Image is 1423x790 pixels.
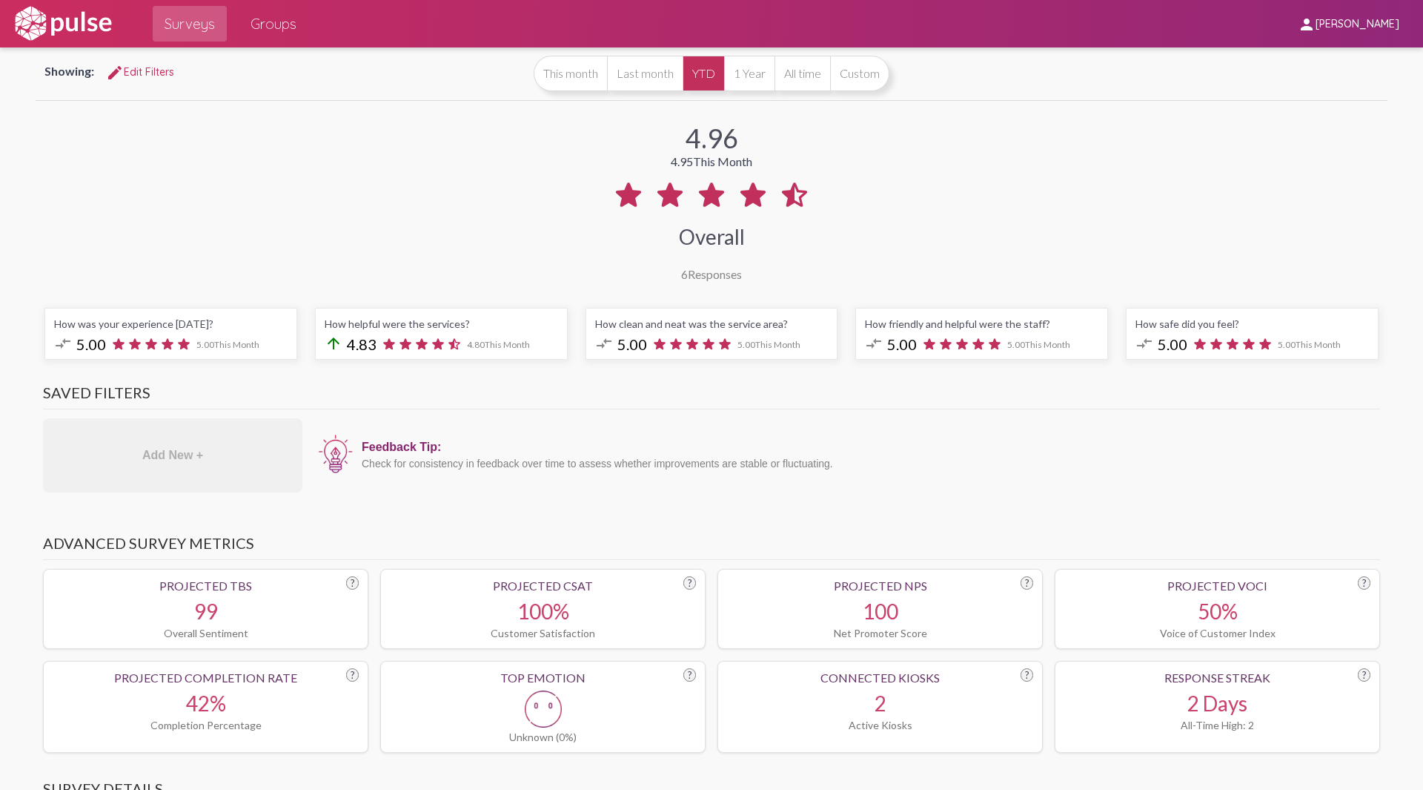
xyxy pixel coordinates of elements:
span: This Month [1296,339,1341,350]
a: Groups [239,6,308,42]
span: 5.00 [1007,339,1070,350]
span: 4.83 [347,335,377,353]
span: [PERSON_NAME] [1316,18,1399,31]
span: This Month [693,154,752,168]
mat-icon: person [1298,16,1316,33]
span: 6 [681,267,688,281]
img: icon12.png [317,433,354,475]
span: 5.00 [617,335,647,353]
div: 50% [1064,599,1370,624]
h3: Advanced Survey Metrics [43,534,1380,560]
div: Projected VoCI [1064,579,1370,593]
div: ? [1021,576,1033,590]
mat-icon: compare_arrows [54,335,72,352]
div: Feedback Tip: [362,441,1373,454]
div: ? [1358,668,1370,682]
span: 5.00 [196,339,259,350]
div: All-Time High: 2 [1064,719,1370,731]
span: 5.00 [887,335,917,353]
img: Unknown [525,691,562,728]
div: 2 Days [1064,691,1370,716]
div: Overall Sentiment [53,627,359,639]
div: Connected Kiosks [727,671,1033,685]
div: ? [683,668,696,682]
div: How clean and neat was the service area? [595,317,829,330]
div: 4.96 [686,122,738,154]
span: Edit Filters [106,65,174,79]
div: ? [683,576,696,590]
div: Responses [681,267,742,281]
div: Unknown (0%) [390,731,696,743]
mat-icon: compare_arrows [1135,335,1153,352]
button: Last month [607,56,683,91]
div: Projected TBS [53,579,359,593]
mat-icon: arrow_upward [325,335,342,352]
div: 100% [390,599,696,624]
div: Completion Percentage [53,719,359,731]
div: How friendly and helpful were the staff? [865,317,1098,330]
span: This Month [755,339,800,350]
button: All time [774,56,830,91]
div: ? [346,668,359,682]
div: How was your experience [DATE]? [54,317,288,330]
span: Showing: [44,64,94,78]
div: 100 [727,599,1033,624]
mat-icon: compare_arrows [865,335,883,352]
span: This Month [1025,339,1070,350]
button: Edit FiltersEdit Filters [94,59,186,85]
span: This Month [214,339,259,350]
button: 1 Year [724,56,774,91]
span: 5.00 [1278,339,1341,350]
button: [PERSON_NAME] [1286,10,1411,37]
mat-icon: compare_arrows [595,335,613,352]
span: 4.80 [467,339,530,350]
div: Projected Completion Rate [53,671,359,685]
span: 5.00 [737,339,800,350]
div: How safe did you feel? [1135,317,1369,330]
span: 5.00 [1158,335,1187,353]
span: Groups [251,10,296,37]
div: Top Emotion [390,671,696,685]
span: This Month [485,339,530,350]
div: ? [346,576,359,590]
h3: Saved Filters [43,384,1380,409]
mat-icon: Edit Filters [106,64,124,82]
button: YTD [683,56,724,91]
div: 4.95 [671,154,752,168]
a: Surveys [153,6,227,42]
div: Check for consistency in feedback over time to assess whether improvements are stable or fluctuat... [362,458,1373,470]
div: Add New + [43,418,302,493]
div: Projected CSAT [390,579,696,593]
div: ? [1358,576,1370,590]
button: Custom [830,56,889,91]
div: 99 [53,599,359,624]
div: 2 [727,691,1033,716]
div: Response Streak [1064,671,1370,685]
div: Voice of Customer Index [1064,627,1370,639]
div: Active Kiosks [727,719,1033,731]
div: Overall [679,224,745,249]
button: This month [534,56,607,91]
img: white-logo.svg [12,5,114,42]
div: ? [1021,668,1033,682]
span: Surveys [165,10,215,37]
div: How helpful were the services? [325,317,558,330]
div: Net Promoter Score [727,627,1033,639]
div: Projected NPS [727,579,1033,593]
div: Customer Satisfaction [390,627,696,639]
span: 5.00 [76,335,106,353]
div: 42% [53,691,359,716]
